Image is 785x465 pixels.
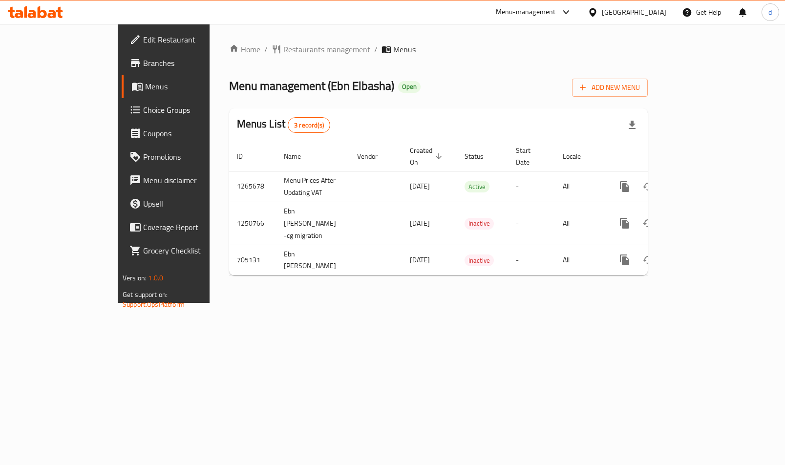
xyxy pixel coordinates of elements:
div: [GEOGRAPHIC_DATA] [602,7,666,18]
th: Actions [605,142,715,171]
span: Add New Menu [580,82,640,94]
span: [DATE] [410,254,430,266]
div: Menu-management [496,6,556,18]
a: Menu disclaimer [122,169,249,192]
span: Promotions [143,151,241,163]
li: / [264,43,268,55]
a: Grocery Checklist [122,239,249,262]
span: Menu disclaimer [143,174,241,186]
a: Choice Groups [122,98,249,122]
h2: Menus List [237,117,330,133]
a: Menus [122,75,249,98]
button: Change Status [636,248,660,272]
nav: breadcrumb [229,43,648,55]
td: Ebn [PERSON_NAME] [276,245,349,275]
span: Restaurants management [283,43,370,55]
button: more [613,248,636,272]
a: Restaurants management [272,43,370,55]
a: Support.OpsPlatform [123,298,185,311]
div: Inactive [465,218,494,230]
span: Locale [563,150,594,162]
a: Branches [122,51,249,75]
span: 3 record(s) [288,121,330,130]
div: Total records count [288,117,330,133]
a: Coverage Report [122,215,249,239]
span: Start Date [516,145,543,168]
span: Name [284,150,314,162]
span: Version: [123,272,147,284]
td: All [555,202,605,245]
span: Menus [145,81,241,92]
span: d [768,7,772,18]
span: [DATE] [410,217,430,230]
td: Ebn [PERSON_NAME] -cg migration [276,202,349,245]
button: Change Status [636,175,660,198]
td: - [508,245,555,275]
span: Choice Groups [143,104,241,116]
td: All [555,245,605,275]
div: Inactive [465,254,494,266]
span: Grocery Checklist [143,245,241,256]
td: Menu Prices After Updating VAT [276,171,349,202]
td: - [508,171,555,202]
span: Active [465,181,489,192]
span: 1.0.0 [148,272,163,284]
button: more [613,175,636,198]
span: Upsell [143,198,241,210]
span: Menu management ( Ebn Elbasha ) [229,75,394,97]
span: Status [465,150,496,162]
td: 705131 [229,245,276,275]
button: Add New Menu [572,79,648,97]
span: Edit Restaurant [143,34,241,45]
table: enhanced table [229,142,715,276]
span: Created On [410,145,445,168]
span: Open [398,83,421,91]
td: - [508,202,555,245]
span: Coverage Report [143,221,241,233]
span: Vendor [357,150,390,162]
a: Promotions [122,145,249,169]
td: All [555,171,605,202]
td: 1265678 [229,171,276,202]
span: ID [237,150,255,162]
div: Open [398,81,421,93]
span: Inactive [465,218,494,229]
td: 1250766 [229,202,276,245]
button: Change Status [636,211,660,235]
a: Edit Restaurant [122,28,249,51]
span: Branches [143,57,241,69]
span: Get support on: [123,288,168,301]
div: Export file [620,113,644,137]
button: more [613,211,636,235]
span: Coupons [143,127,241,139]
span: Inactive [465,255,494,266]
span: [DATE] [410,180,430,192]
span: Menus [393,43,416,55]
a: Upsell [122,192,249,215]
a: Coupons [122,122,249,145]
li: / [374,43,378,55]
